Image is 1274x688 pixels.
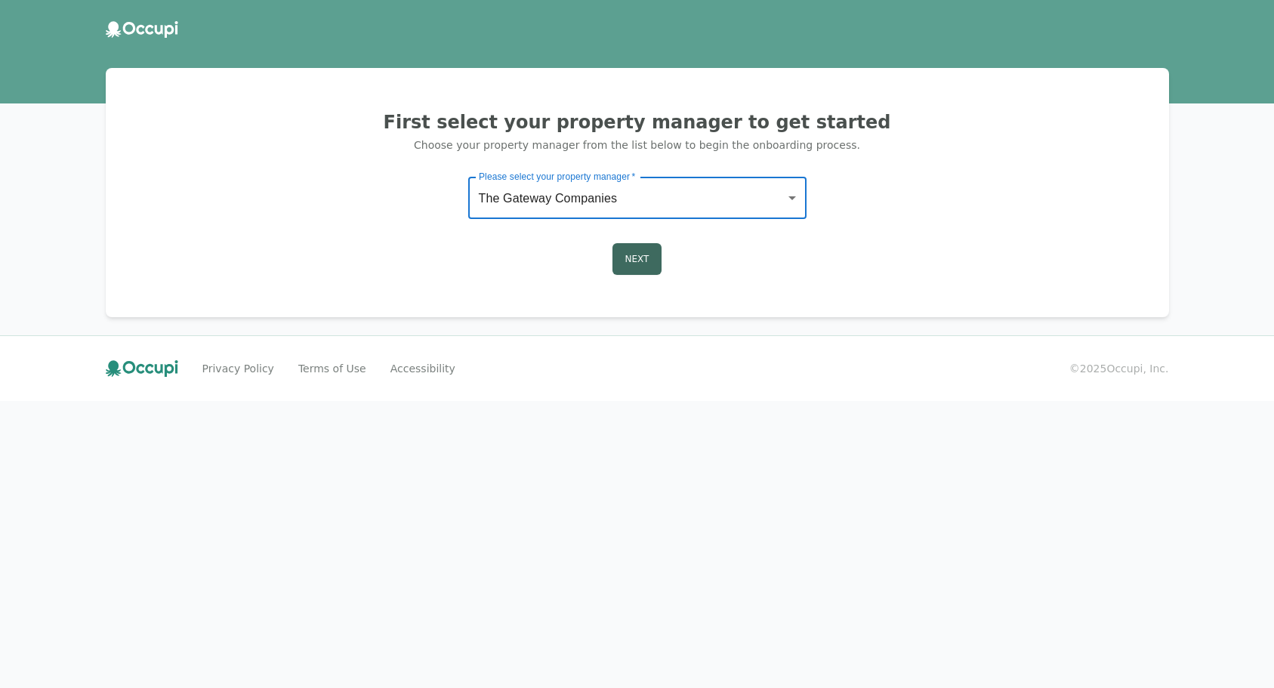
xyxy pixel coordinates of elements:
[124,137,1151,153] p: Choose your property manager from the list below to begin the onboarding process.
[202,361,274,376] a: Privacy Policy
[479,170,635,183] label: Please select your property manager
[298,361,366,376] a: Terms of Use
[612,243,662,275] button: Next
[124,110,1151,134] h2: First select your property manager to get started
[1069,361,1169,376] small: © 2025 Occupi, Inc.
[468,177,807,219] div: The Gateway Companies
[390,361,455,376] a: Accessibility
